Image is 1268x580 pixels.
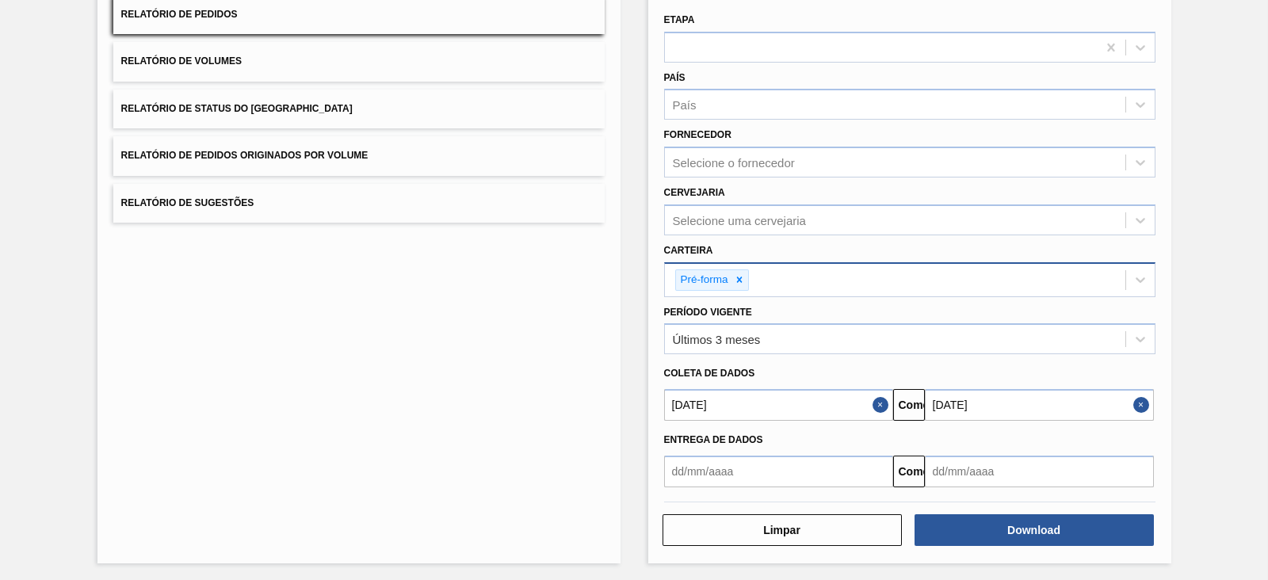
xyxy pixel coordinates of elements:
[664,187,725,198] font: Cervejaria
[763,524,800,536] font: Limpar
[663,514,902,546] button: Limpar
[899,399,936,411] font: Comeu
[664,307,752,318] font: Período Vigente
[113,184,605,223] button: Relatório de Sugestões
[899,465,936,478] font: Comeu
[664,389,893,421] input: dd/mm/aaaa
[664,368,755,379] font: Coleta de dados
[121,9,238,20] font: Relatório de Pedidos
[681,273,728,285] font: Pré-forma
[664,245,713,256] font: Carteira
[113,136,605,175] button: Relatório de Pedidos Originados por Volume
[915,514,1154,546] button: Download
[925,456,1154,487] input: dd/mm/aaaa
[673,333,761,346] font: Últimos 3 meses
[664,456,893,487] input: dd/mm/aaaa
[873,389,893,421] button: Fechar
[121,197,254,208] font: Relatório de Sugestões
[673,156,795,170] font: Selecione o fornecedor
[664,434,763,445] font: Entrega de dados
[893,456,925,487] button: Comeu
[113,90,605,128] button: Relatório de Status do [GEOGRAPHIC_DATA]
[121,151,369,162] font: Relatório de Pedidos Originados por Volume
[121,56,242,67] font: Relatório de Volumes
[673,98,697,112] font: País
[664,129,731,140] font: Fornecedor
[664,14,695,25] font: Etapa
[1133,389,1154,421] button: Close
[121,103,353,114] font: Relatório de Status do [GEOGRAPHIC_DATA]
[893,389,925,421] button: Comeu
[113,42,605,81] button: Relatório de Volumes
[925,389,1154,421] input: dd/mm/aaaa
[673,213,806,227] font: Selecione uma cervejaria
[664,72,686,83] font: País
[1007,524,1060,536] font: Download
